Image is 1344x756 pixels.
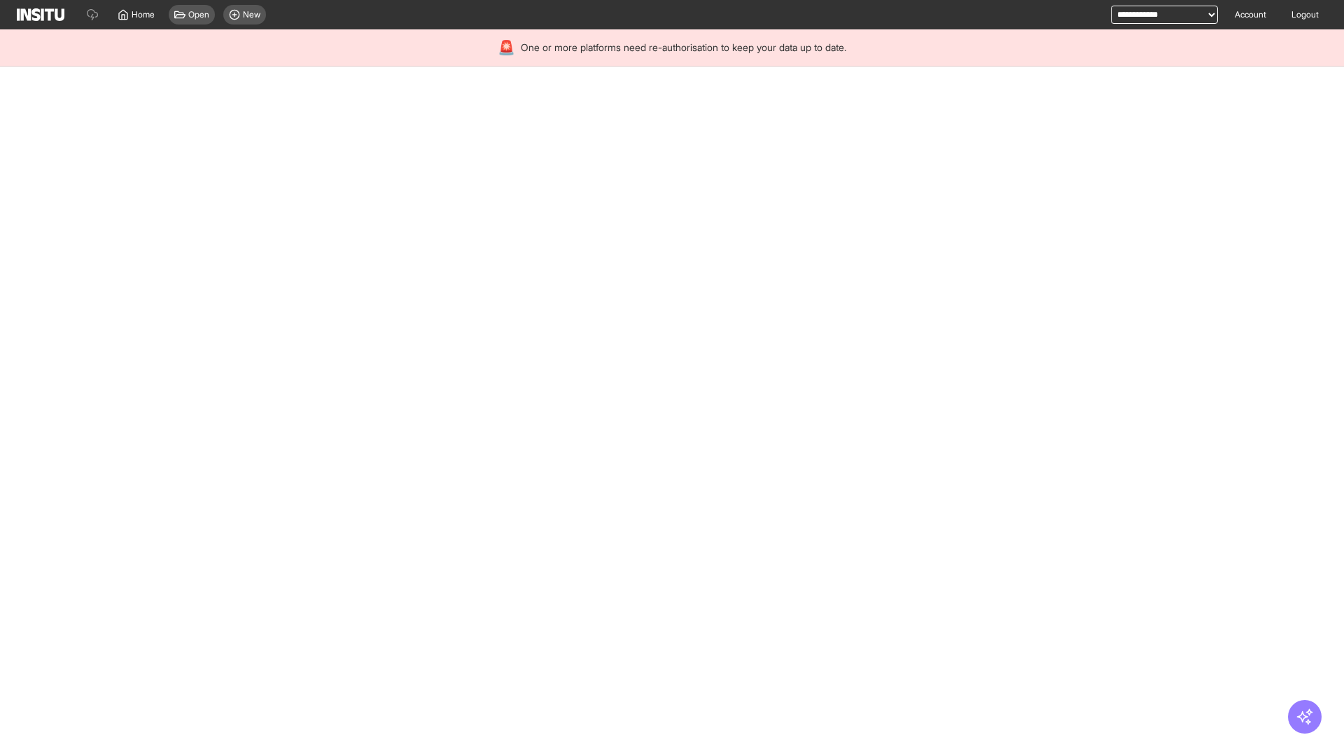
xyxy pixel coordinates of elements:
[132,9,155,20] span: Home
[521,41,846,55] span: One or more platforms need re-authorisation to keep your data up to date.
[17,8,64,21] img: Logo
[243,9,260,20] span: New
[188,9,209,20] span: Open
[498,38,515,57] div: 🚨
